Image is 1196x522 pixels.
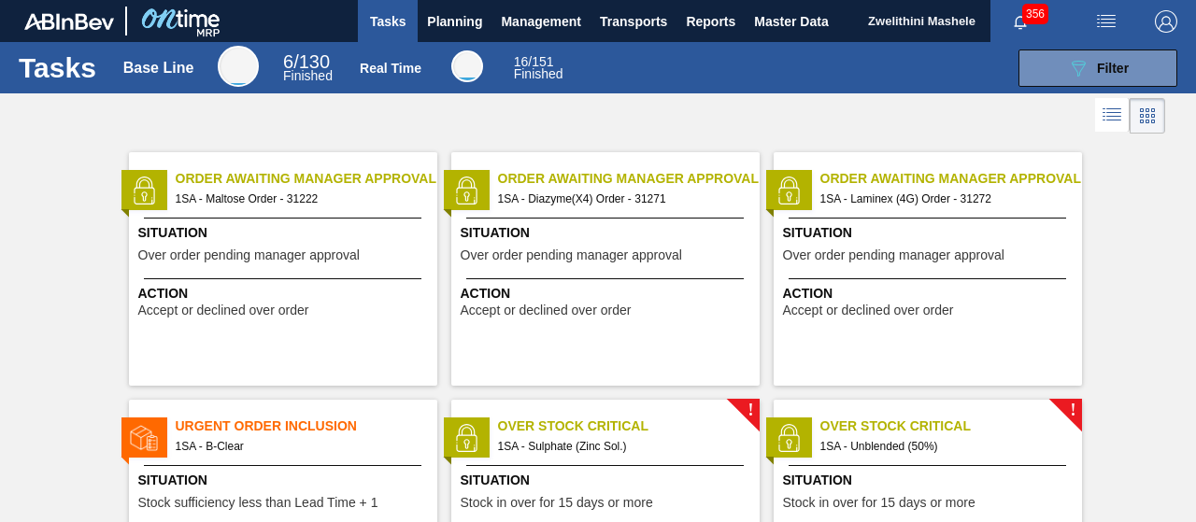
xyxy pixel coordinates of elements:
[427,10,482,33] span: Planning
[176,416,437,436] span: Urgent Order Inclusion
[138,303,309,317] span: Accept or declined over order
[123,60,194,77] div: Base Line
[514,54,554,69] span: / 151
[461,471,755,490] span: Situation
[461,284,755,303] span: Action
[461,303,632,317] span: Accept or declined over order
[783,248,1004,262] span: Over order pending manager approval
[461,248,682,262] span: Over order pending manager approval
[176,169,437,189] span: Order Awaiting Manager Approval
[820,416,1082,436] span: Over Stock Critical
[1097,61,1129,76] span: Filter
[514,56,563,80] div: Real Time
[783,223,1077,243] span: Situation
[600,10,667,33] span: Transports
[783,496,975,510] span: Stock in over for 15 days or more
[24,13,114,30] img: TNhmsLtSVTkK8tSr43FrP2fwEKptu5GPRR3wAAAABJRU5ErkJggg==
[283,54,333,82] div: Base Line
[754,10,828,33] span: Master Data
[747,403,753,417] span: !
[461,496,653,510] span: Stock in over for 15 days or more
[138,471,433,490] span: Situation
[360,61,421,76] div: Real Time
[1095,98,1130,134] div: List Vision
[498,169,760,189] span: Order Awaiting Manager Approval
[498,189,745,209] span: 1SA - Diazyme(X4) Order - 31271
[138,248,360,262] span: Over order pending manager approval
[283,51,293,72] span: 6
[1095,10,1118,33] img: userActions
[498,436,745,457] span: 1SA - Sulphate (Zinc Sol.)
[451,50,483,82] div: Real Time
[283,68,333,83] span: Finished
[1155,10,1177,33] img: Logout
[452,176,480,205] img: status
[783,284,1077,303] span: Action
[1070,403,1075,417] span: !
[461,223,755,243] span: Situation
[686,10,735,33] span: Reports
[130,424,158,452] img: status
[498,416,760,436] span: Over Stock Critical
[820,169,1082,189] span: Order Awaiting Manager Approval
[283,51,330,72] span: / 130
[138,496,378,510] span: Stock sufficiency less than Lead Time + 1
[783,471,1077,490] span: Situation
[1022,4,1048,24] span: 356
[176,189,422,209] span: 1SA - Maltose Order - 31222
[218,46,259,87] div: Base Line
[452,424,480,452] img: status
[514,66,563,81] span: Finished
[501,10,581,33] span: Management
[367,10,408,33] span: Tasks
[1018,49,1177,87] button: Filter
[176,436,422,457] span: 1SA - B-Clear
[820,189,1067,209] span: 1SA - Laminex (4G) Order - 31272
[783,303,954,317] span: Accept or declined over order
[514,54,529,69] span: 16
[990,8,1050,35] button: Notifications
[138,284,433,303] span: Action
[1130,98,1165,134] div: Card Vision
[138,223,433,243] span: Situation
[775,176,803,205] img: status
[820,436,1067,457] span: 1SA - Unblended (50%)
[19,57,96,78] h1: Tasks
[130,176,158,205] img: status
[775,424,803,452] img: status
